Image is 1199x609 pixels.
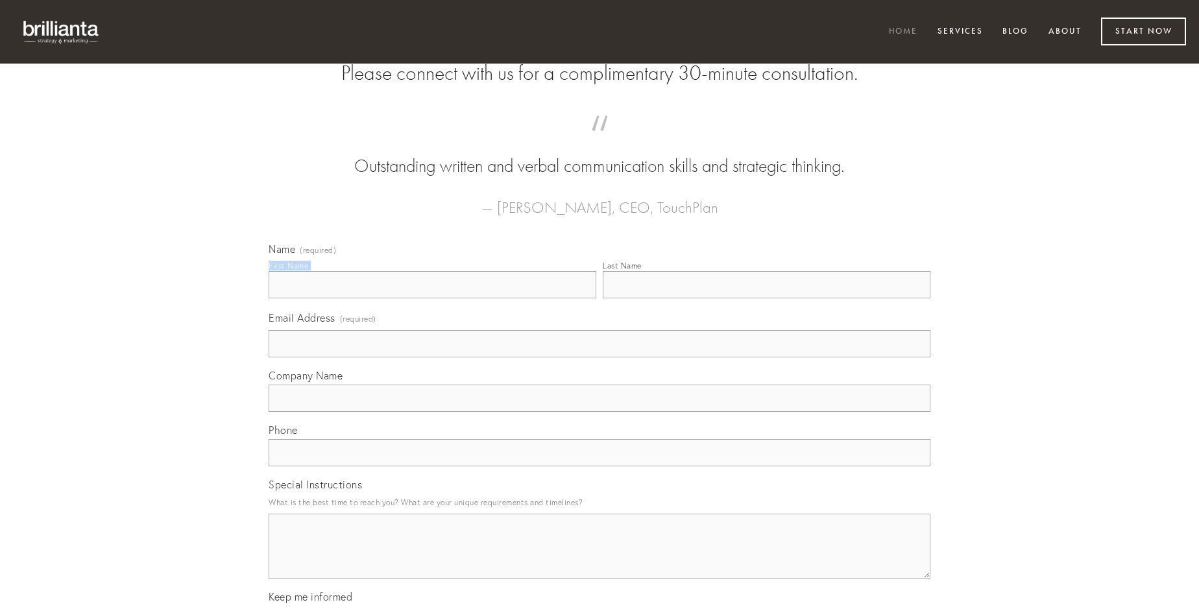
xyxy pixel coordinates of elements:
[269,311,335,324] span: Email Address
[880,21,926,43] a: Home
[269,261,308,270] div: First Name
[269,424,298,436] span: Phone
[269,494,930,511] p: What is the best time to reach you? What are your unique requirements and timelines?
[1101,18,1186,45] a: Start Now
[994,21,1037,43] a: Blog
[269,61,930,86] h2: Please connect with us for a complimentary 30-minute consultation.
[289,179,910,221] figcaption: — [PERSON_NAME], CEO, TouchPlan
[269,478,362,491] span: Special Instructions
[603,261,642,270] div: Last Name
[269,243,295,256] span: Name
[1040,21,1090,43] a: About
[13,13,110,51] img: brillianta - research, strategy, marketing
[289,128,910,154] span: “
[269,369,343,382] span: Company Name
[300,246,336,254] span: (required)
[929,21,991,43] a: Services
[269,590,352,603] span: Keep me informed
[289,128,910,179] blockquote: Outstanding written and verbal communication skills and strategic thinking.
[340,310,376,328] span: (required)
